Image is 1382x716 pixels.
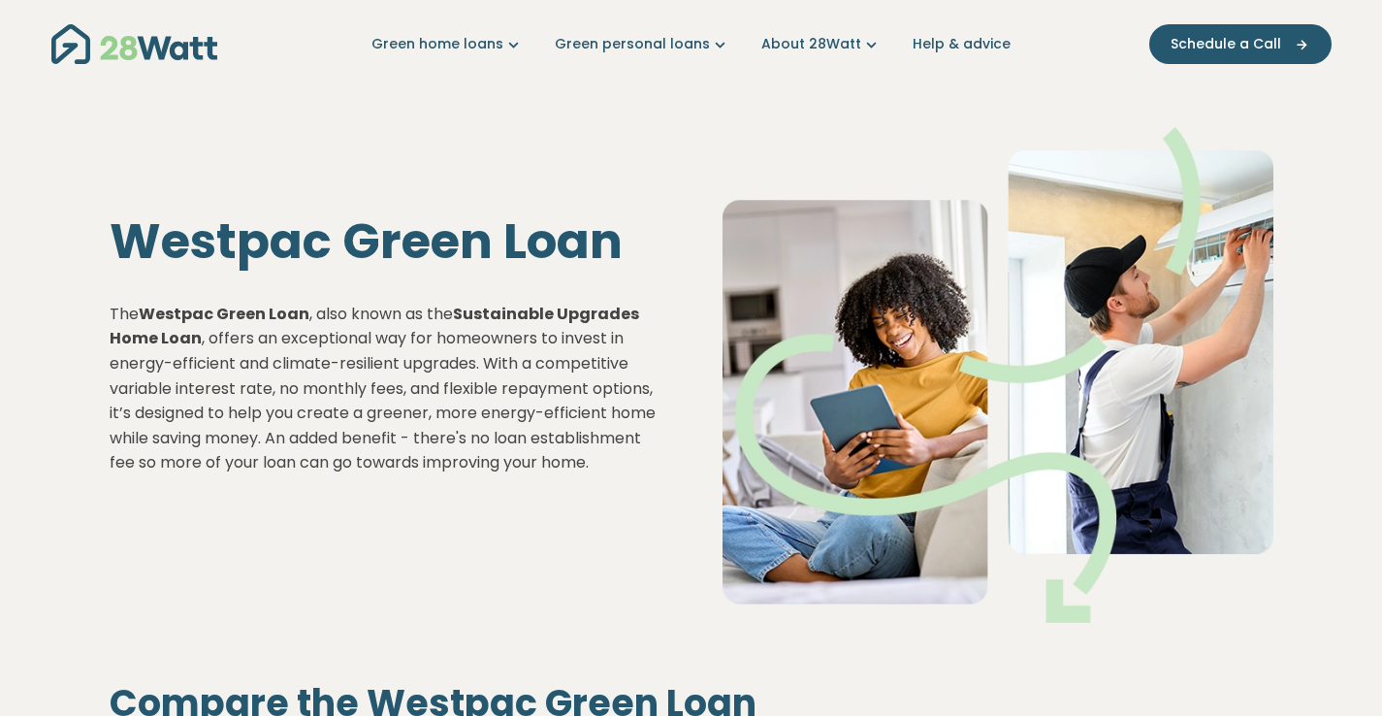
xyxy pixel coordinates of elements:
a: Green home loans [371,34,524,54]
button: Schedule a Call [1149,24,1332,64]
strong: Sustainable Upgrades Home Loan [110,303,639,350]
a: About 28Watt [761,34,882,54]
span: Schedule a Call [1171,34,1281,54]
nav: Main navigation [51,19,1332,69]
strong: Westpac Green Loan [139,303,309,325]
p: The , also known as the , offers an exceptional way for homeowners to invest in energy-efficient ... [110,302,660,475]
a: Green personal loans [555,34,730,54]
h1: Westpac Green Loan [110,212,660,271]
img: 28Watt [51,24,217,64]
a: Help & advice [913,34,1011,54]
